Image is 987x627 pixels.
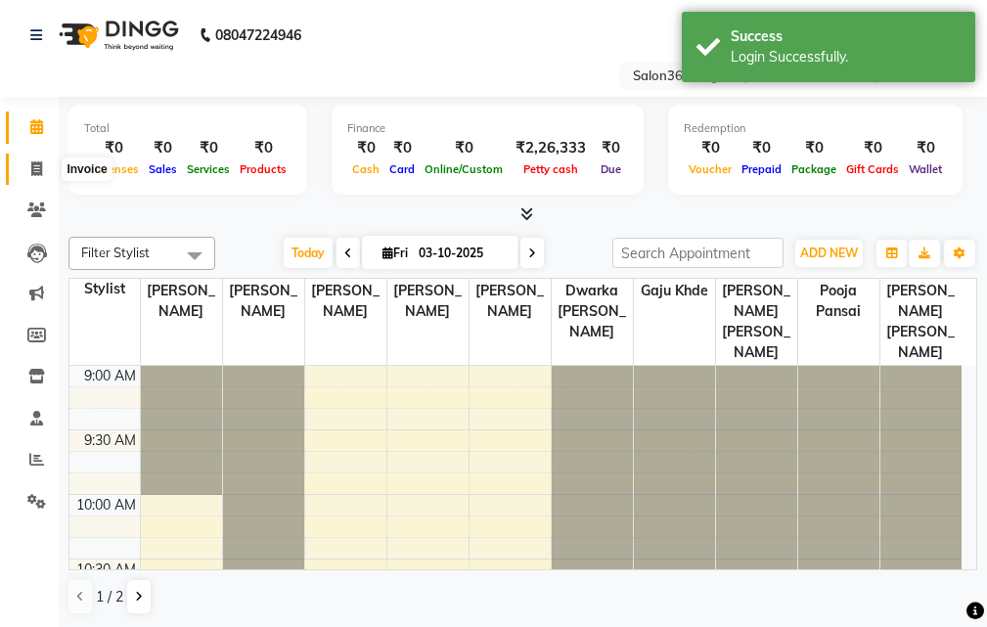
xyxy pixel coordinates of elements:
[731,26,961,47] div: Success
[235,137,292,159] div: ₹0
[518,162,583,176] span: Petty cash
[904,137,947,159] div: ₹0
[305,279,386,324] span: [PERSON_NAME]
[841,162,904,176] span: Gift Cards
[684,162,737,176] span: Voucher
[737,137,786,159] div: ₹0
[384,137,420,159] div: ₹0
[96,587,123,607] span: 1 / 2
[420,137,508,159] div: ₹0
[798,279,879,324] span: pooja pansai
[387,279,469,324] span: [PERSON_NAME]
[215,8,301,63] b: 08047224946
[634,279,715,303] span: gaju khde
[384,162,420,176] span: Card
[596,162,626,176] span: Due
[552,279,633,344] span: dwarka [PERSON_NAME]
[80,430,140,451] div: 9:30 AM
[905,549,967,607] iframe: chat widget
[235,162,292,176] span: Products
[182,162,235,176] span: Services
[841,137,904,159] div: ₹0
[144,162,182,176] span: Sales
[795,240,863,267] button: ADD NEW
[84,120,292,137] div: Total
[716,279,797,365] span: [PERSON_NAME] [PERSON_NAME]
[81,245,150,260] span: Filter Stylist
[786,137,841,159] div: ₹0
[84,137,144,159] div: ₹0
[508,137,594,159] div: ₹2,26,333
[420,162,508,176] span: Online/Custom
[612,238,784,268] input: Search Appointment
[182,137,235,159] div: ₹0
[786,162,841,176] span: Package
[684,137,737,159] div: ₹0
[594,137,628,159] div: ₹0
[347,162,384,176] span: Cash
[144,137,182,159] div: ₹0
[223,279,304,324] span: [PERSON_NAME]
[880,279,963,365] span: [PERSON_NAME] [PERSON_NAME]
[72,495,140,515] div: 10:00 AM
[69,279,140,299] div: Stylist
[284,238,333,268] span: Today
[413,239,511,268] input: 2025-10-03
[800,246,858,260] span: ADD NEW
[72,560,140,580] div: 10:30 AM
[347,137,384,159] div: ₹0
[378,246,413,260] span: Fri
[904,162,947,176] span: Wallet
[347,120,628,137] div: Finance
[737,162,786,176] span: Prepaid
[141,279,222,324] span: [PERSON_NAME]
[731,47,961,67] div: Login Successfully.
[50,8,184,63] img: logo
[684,120,947,137] div: Redemption
[80,366,140,386] div: 9:00 AM
[470,279,551,324] span: [PERSON_NAME]
[62,157,112,181] div: Invoice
